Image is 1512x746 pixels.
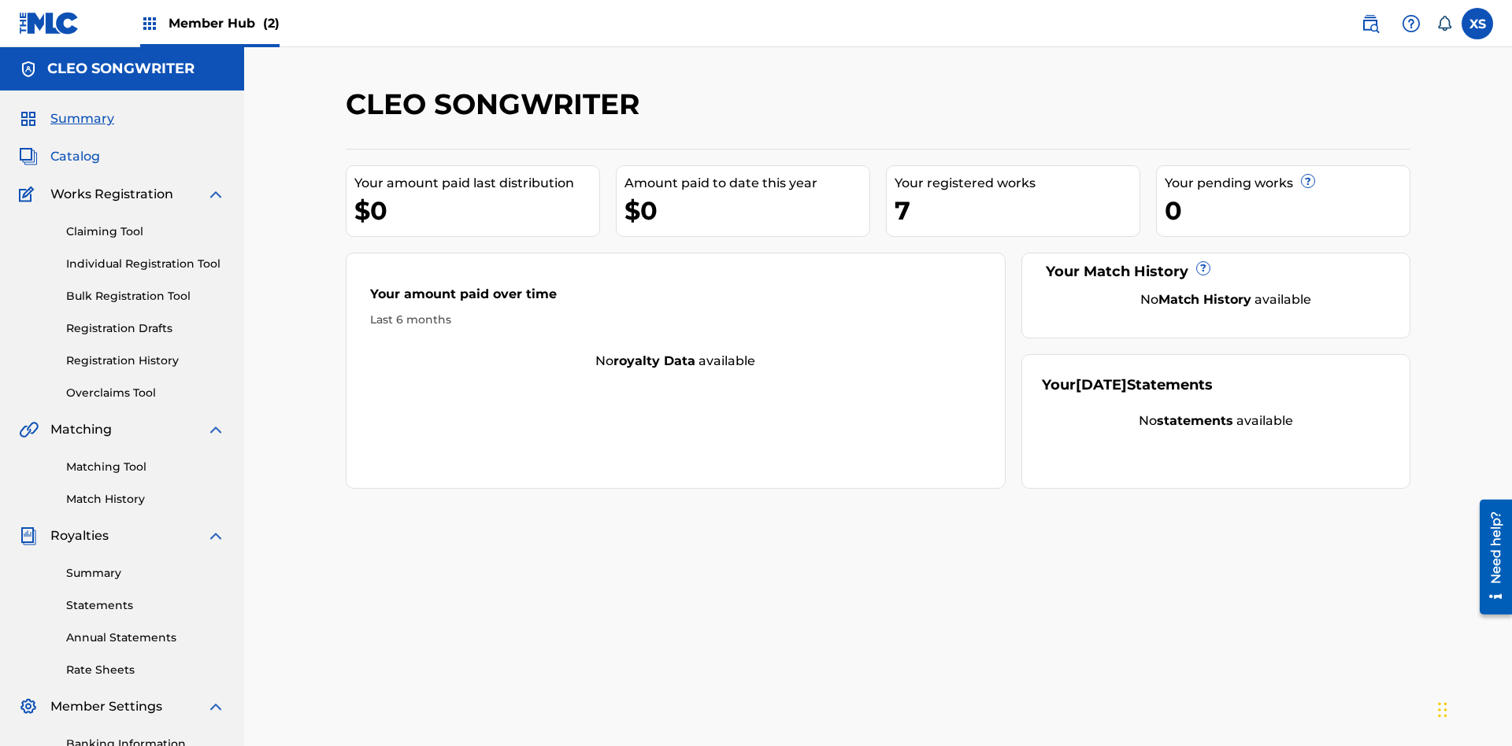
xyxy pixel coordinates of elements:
a: Registration Drafts [66,320,225,337]
img: Member Settings [19,697,38,716]
img: Accounts [19,60,38,79]
a: Registration History [66,353,225,369]
a: Claiming Tool [66,223,225,240]
div: No available [346,352,1005,371]
img: expand [206,420,225,439]
a: Rate Sheets [66,662,225,678]
span: Member Hub [169,14,280,32]
h2: CLEO SONGWRITER [346,87,647,122]
div: $0 [624,193,869,228]
img: expand [206,526,225,545]
a: Annual Statements [66,630,225,646]
img: Catalog [19,147,38,166]
img: Works Registration [19,185,39,204]
div: Your amount paid last distribution [354,174,599,193]
div: $0 [354,193,599,228]
div: Drag [1438,686,1447,733]
div: 7 [895,193,1140,228]
div: 0 [1165,193,1410,228]
div: Your registered works [895,174,1140,193]
img: Top Rightsholders [140,14,159,33]
img: search [1361,14,1380,33]
a: Matching Tool [66,459,225,475]
span: Works Registration [50,185,173,204]
iframe: Chat Widget [1433,670,1512,746]
img: expand [206,185,225,204]
span: Summary [50,109,114,128]
strong: statements [1157,413,1233,428]
div: Your Statements [1042,375,1213,396]
a: Bulk Registration Tool [66,288,225,305]
img: Royalties [19,526,38,545]
a: SummarySummary [19,109,114,128]
div: No available [1042,412,1391,430]
img: Matching [19,420,39,439]
div: Notifications [1436,16,1452,31]
span: ? [1197,262,1210,275]
span: (2) [263,16,280,31]
div: Help [1395,8,1427,39]
div: User Menu [1462,8,1493,39]
a: Statements [66,597,225,614]
a: Public Search [1354,8,1386,39]
div: Your Match History [1042,261,1391,283]
span: Royalties [50,526,109,545]
div: Your pending works [1165,174,1410,193]
div: Amount paid to date this year [624,174,869,193]
span: Matching [50,420,112,439]
span: [DATE] [1076,376,1127,393]
a: CatalogCatalog [19,147,100,166]
a: Individual Registration Tool [66,256,225,272]
img: help [1402,14,1421,33]
span: Catalog [50,147,100,166]
iframe: Resource Center [1468,493,1512,622]
img: MLC Logo [19,12,80,35]
a: Overclaims Tool [66,385,225,401]
a: Summary [66,565,225,582]
span: Member Settings [50,697,162,716]
div: Last 6 months [370,312,981,328]
h5: CLEO SONGWRITER [47,60,195,78]
a: Match History [66,491,225,508]
img: expand [206,697,225,716]
span: ? [1302,175,1314,187]
strong: Match History [1158,292,1251,307]
div: Your amount paid over time [370,285,981,312]
strong: royalty data [613,353,695,368]
div: No available [1062,290,1391,309]
img: Summary [19,109,38,128]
